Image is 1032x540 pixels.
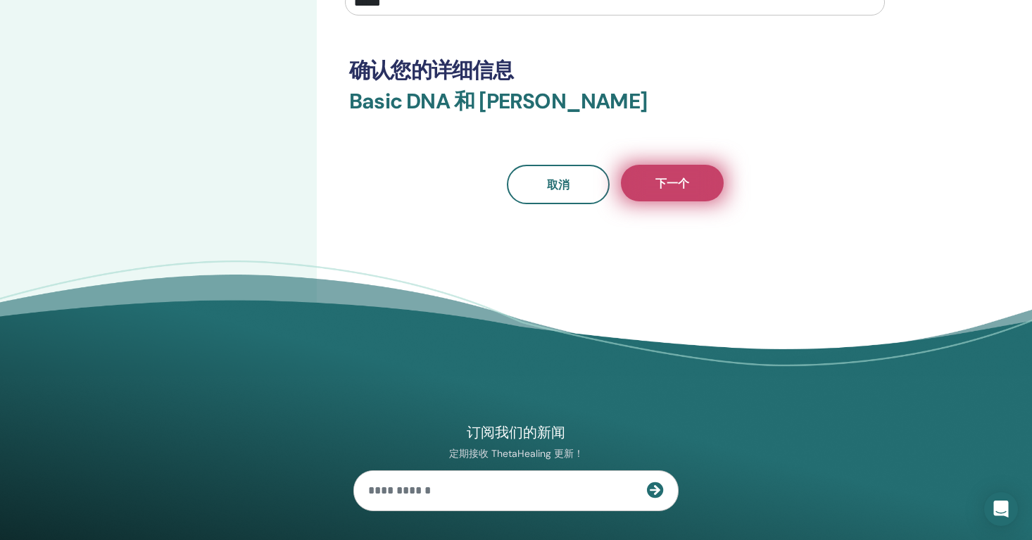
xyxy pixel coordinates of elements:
p: 定期接收 ThetaHealing 更新！ [353,447,679,460]
span: 下一个 [655,176,689,191]
a: 取消 [507,165,610,204]
h3: 确认您的详细信息 [349,58,881,83]
div: Open Intercom Messenger [984,492,1018,526]
h4: 订阅我们的新闻 [353,423,679,442]
button: 下一个 [621,165,724,201]
span: 取消 [547,177,570,192]
h3: Basic DNA 和 [PERSON_NAME] [349,89,881,131]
